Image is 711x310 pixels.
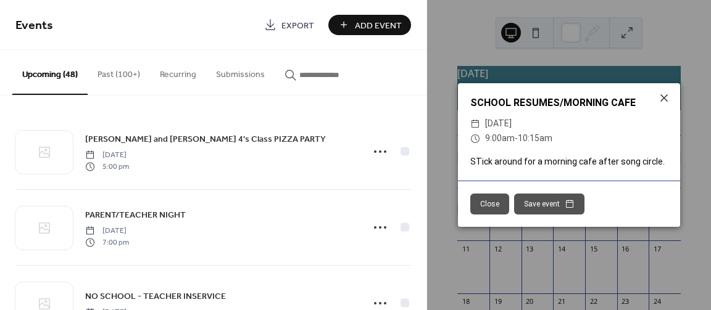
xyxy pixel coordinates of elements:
a: [PERSON_NAME] and [PERSON_NAME] 4's Class PIZZA PARTY [85,132,326,146]
span: PARENT/TEACHER NIGHT [85,209,186,222]
div: SCHOOL RESUMES/MORNING CAFE [458,96,680,110]
span: 7:00 pm [85,237,129,248]
button: Close [470,194,509,214]
span: [PERSON_NAME] and [PERSON_NAME] 4's Class PIZZA PARTY [85,133,326,146]
span: [DATE] [85,226,129,237]
span: Events [15,14,53,38]
span: Add Event [355,19,402,32]
span: NO SCHOOL - TEACHER INSERVICE [85,290,226,303]
div: ​ [470,131,480,146]
button: Past (100+) [88,50,150,94]
button: Add Event [328,15,411,35]
button: Submissions [206,50,275,94]
button: Recurring [150,50,206,94]
span: 9:00am [485,133,515,143]
a: Export [255,15,323,35]
a: PARENT/TEACHER NIGHT [85,208,186,222]
div: STick around for a morning cafe after song circle. [458,155,680,168]
span: 5:00 pm [85,161,129,172]
span: Export [281,19,314,32]
span: [DATE] [485,116,512,131]
span: - [515,133,518,143]
a: NO SCHOOL - TEACHER INSERVICE [85,289,226,303]
button: Upcoming (48) [12,50,88,95]
span: [DATE] [85,150,129,161]
div: ​ [470,116,480,131]
button: Save event [514,194,584,214]
span: 10:15am [518,133,552,143]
